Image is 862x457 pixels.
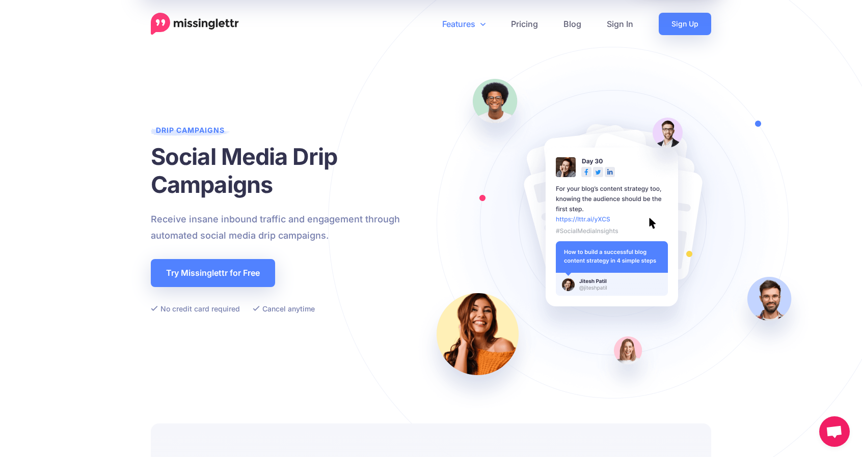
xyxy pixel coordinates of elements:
a: Features [429,13,498,35]
a: Sign Up [659,13,711,35]
a: Home [151,13,239,35]
a: Sign In [594,13,646,35]
p: Receive insane inbound traffic and engagement through automated social media drip campaigns. [151,211,439,244]
span: Drip Campaigns [151,126,230,139]
h1: Social Media Drip Campaigns [151,142,439,198]
a: Blog [551,13,594,35]
li: No credit card required [151,302,240,315]
a: Try Missinglettr for Free [151,259,275,287]
a: Pricing [498,13,551,35]
a: Chat abierto [819,416,850,447]
li: Cancel anytime [253,302,315,315]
